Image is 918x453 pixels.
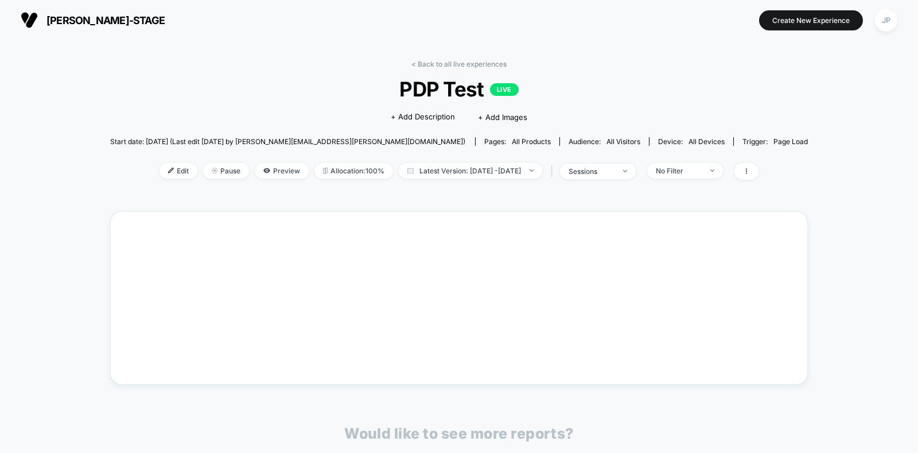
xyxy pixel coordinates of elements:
span: + Add Description [391,111,455,123]
button: Create New Experience [759,10,863,30]
img: edit [168,168,174,173]
span: Page Load [773,137,808,146]
img: Visually logo [21,11,38,29]
span: Preview [255,163,309,179]
div: sessions [569,167,614,176]
span: Latest Version: [DATE] - [DATE] [399,163,542,179]
a: < Back to all live experiences [411,60,507,68]
span: All Visitors [606,137,640,146]
span: | [548,163,560,180]
span: all products [512,137,551,146]
button: JP [872,9,901,32]
div: Pages: [484,137,551,146]
span: all devices [688,137,725,146]
img: rebalance [323,168,328,174]
img: end [623,170,627,172]
span: + Add Images [478,113,527,122]
div: Trigger: [742,137,808,146]
p: Would like to see more reports? [344,425,574,442]
span: Allocation: 100% [314,163,393,179]
button: [PERSON_NAME]-stage [17,11,168,29]
div: JP [875,9,897,32]
span: [PERSON_NAME]-stage [46,14,165,26]
img: end [530,169,534,172]
div: No Filter [656,167,702,175]
span: Pause [203,163,249,179]
img: end [212,168,217,173]
img: calendar [407,168,414,173]
div: Audience: [569,137,640,146]
img: end [710,169,714,172]
span: Start date: [DATE] (Last edit [DATE] by [PERSON_NAME][EMAIL_ADDRESS][PERSON_NAME][DOMAIN_NAME]) [110,137,465,146]
p: LIVE [490,83,519,96]
span: PDP Test [145,77,773,101]
span: Device: [649,137,733,146]
span: Edit [160,163,197,179]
